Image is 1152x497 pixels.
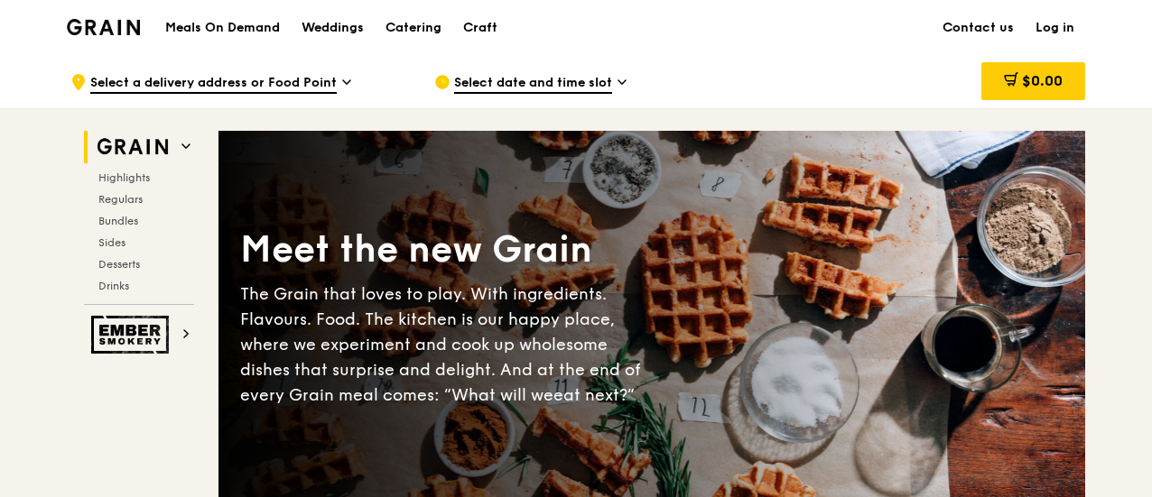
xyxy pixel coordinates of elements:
[386,1,441,55] div: Catering
[375,1,452,55] a: Catering
[98,258,140,271] span: Desserts
[1022,72,1063,89] span: $0.00
[90,74,337,94] span: Select a delivery address or Food Point
[553,385,635,405] span: eat next?”
[98,215,138,227] span: Bundles
[67,19,140,35] img: Grain
[91,316,174,354] img: Ember Smokery web logo
[98,236,125,249] span: Sides
[240,281,652,408] div: The Grain that loves to play. With ingredients. Flavours. Food. The kitchen is our happy place, w...
[452,1,508,55] a: Craft
[91,131,174,163] img: Grain web logo
[98,193,143,206] span: Regulars
[240,225,652,274] div: Meet the new Grain
[165,19,280,37] h1: Meals On Demand
[463,1,497,55] div: Craft
[291,1,375,55] a: Weddings
[98,171,150,184] span: Highlights
[454,74,612,94] span: Select date and time slot
[1025,1,1085,55] a: Log in
[98,280,129,292] span: Drinks
[302,1,364,55] div: Weddings
[932,1,1025,55] a: Contact us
